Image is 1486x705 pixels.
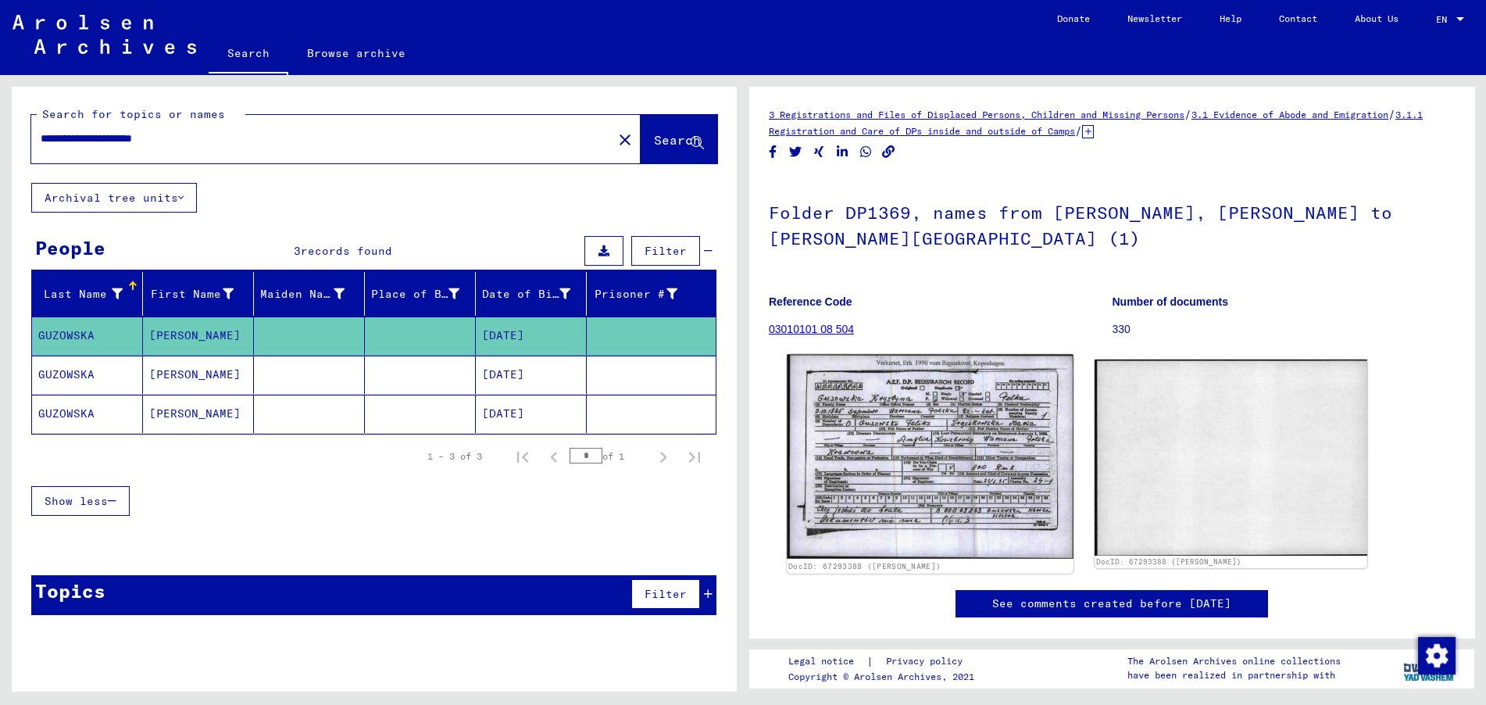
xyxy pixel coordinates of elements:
[1075,123,1082,138] span: /
[32,395,143,433] mat-cell: GUZOWSKA
[1127,668,1341,682] p: have been realized in partnership with
[38,286,123,302] div: Last Name
[834,142,851,162] button: Share on LinkedIn
[1113,321,1456,338] p: 330
[31,183,197,213] button: Archival tree units
[788,142,804,162] button: Share on Twitter
[1113,295,1229,308] b: Number of documents
[1191,109,1388,120] a: 3.1 Evidence of Abode and Emigration
[858,142,874,162] button: Share on WhatsApp
[631,579,700,609] button: Filter
[873,653,981,670] a: Privacy policy
[143,356,254,394] mat-cell: [PERSON_NAME]
[143,317,254,355] mat-cell: [PERSON_NAME]
[31,486,130,516] button: Show less
[811,142,827,162] button: Share on Xing
[482,281,590,306] div: Date of Birth
[788,670,981,684] p: Copyright © Arolsen Archives, 2021
[769,295,852,308] b: Reference Code
[616,131,634,149] mat-icon: close
[32,317,143,355] mat-cell: GUZOWSKA
[1418,637,1456,675] img: Zustimmung ändern
[1400,649,1459,688] img: yv_logo.png
[476,317,587,355] mat-cell: [DATE]
[538,441,570,472] button: Previous page
[476,395,587,433] mat-cell: [DATE]
[149,286,234,302] div: First Name
[593,281,697,306] div: Prisoner #
[476,272,587,316] mat-header-cell: Date of Birth
[32,356,143,394] mat-cell: GUZOWSKA
[143,395,254,433] mat-cell: [PERSON_NAME]
[209,34,288,75] a: Search
[301,244,392,258] span: records found
[371,281,479,306] div: Place of Birth
[679,441,710,472] button: Last page
[35,577,105,605] div: Topics
[641,115,717,163] button: Search
[587,272,716,316] mat-header-cell: Prisoner #
[371,286,459,302] div: Place of Birth
[1388,107,1395,121] span: /
[260,281,364,306] div: Maiden Name
[609,123,641,155] button: Clear
[1184,107,1191,121] span: /
[769,177,1455,271] h1: Folder DP1369, names from [PERSON_NAME], [PERSON_NAME] to [PERSON_NAME][GEOGRAPHIC_DATA] (1)
[992,596,1231,612] a: See comments created before [DATE]
[1127,654,1341,668] p: The Arolsen Archives online collections
[42,107,225,121] mat-label: Search for topics or names
[788,653,981,670] div: |
[143,272,254,316] mat-header-cell: First Name
[769,109,1184,120] a: 3 Registrations and Files of Displaced Persons, Children and Missing Persons
[482,286,570,302] div: Date of Birth
[288,34,424,72] a: Browse archive
[427,449,482,463] div: 1 – 3 of 3
[788,653,866,670] a: Legal notice
[507,441,538,472] button: First page
[593,286,677,302] div: Prisoner #
[32,272,143,316] mat-header-cell: Last Name
[365,272,476,316] mat-header-cell: Place of Birth
[788,562,941,571] a: DocID: 67293388 ([PERSON_NAME])
[648,441,679,472] button: Next page
[765,142,781,162] button: Share on Facebook
[654,132,701,148] span: Search
[1095,360,1367,556] img: 002.jpg
[45,494,108,508] span: Show less
[260,286,345,302] div: Maiden Name
[35,234,105,262] div: People
[38,281,142,306] div: Last Name
[294,244,301,258] span: 3
[769,323,854,335] a: 03010101 08 504
[476,356,587,394] mat-cell: [DATE]
[1436,13,1447,25] mat-select-trigger: EN
[787,355,1073,559] img: 001.jpg
[149,281,253,306] div: First Name
[645,244,687,258] span: Filter
[1096,557,1241,566] a: DocID: 67293388 ([PERSON_NAME])
[631,236,700,266] button: Filter
[570,449,648,463] div: of 1
[13,15,196,54] img: Arolsen_neg.svg
[881,142,897,162] button: Copy link
[254,272,365,316] mat-header-cell: Maiden Name
[645,587,687,601] span: Filter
